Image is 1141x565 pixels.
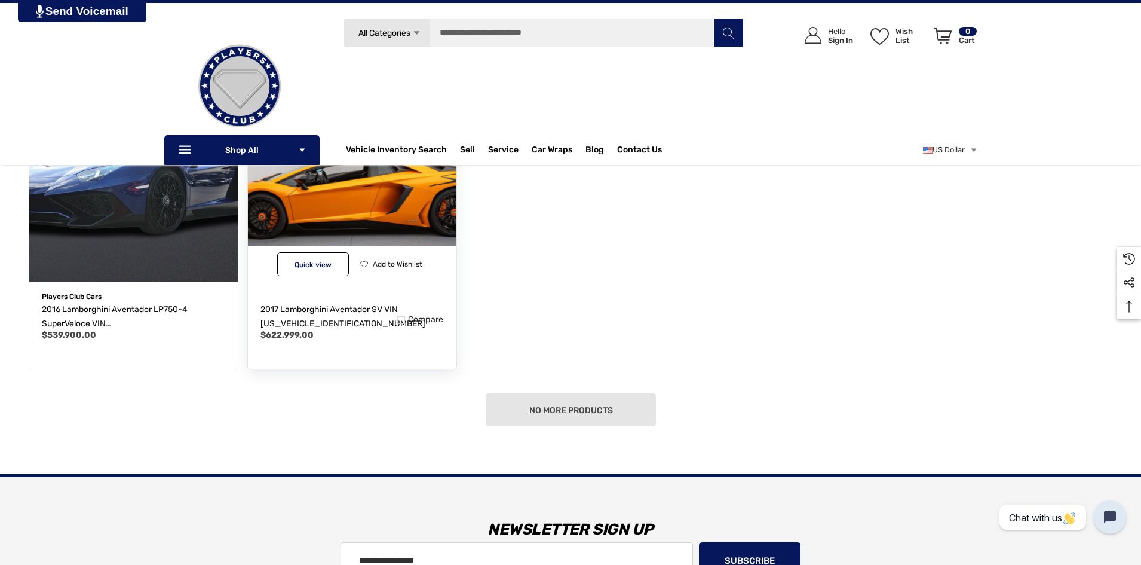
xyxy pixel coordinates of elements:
[617,145,662,158] a: Contact Us
[36,5,44,18] img: PjwhLS0gR2VuZXJhdG9yOiBHcmF2aXQuaW8gLS0+PHN2ZyB4bWxucz0iaHR0cDovL3d3dy53My5vcmcvMjAwMC9zdmciIHhtb...
[713,18,743,48] button: Search
[460,138,488,162] a: Sell
[959,36,977,45] p: Cart
[828,36,853,45] p: Sign In
[870,28,889,45] svg: Wish List
[248,74,456,282] a: 2017 Lamborghini Aventador SV VIN ZHWUC3ZD3HLA05312,$622,999.00
[791,15,859,56] a: Sign in
[923,138,978,162] a: USD
[155,512,986,548] h3: Newsletter Sign Up
[373,260,422,268] span: Add to Wishlist
[42,304,207,343] span: 2016 Lamborghini Aventador LP750-4 SuperVeloce VIN [US_VEHICLE_IDENTIFICATION_NUMBER]
[237,63,467,292] img: For Sale 2017 Lamborghini Aventador SV VIN ZHWUC3ZD3HLA05312
[24,393,1117,426] nav: pagination
[346,145,447,158] a: Vehicle Inventory Search
[934,28,952,44] svg: Review Your Cart
[532,145,572,158] span: Car Wraps
[532,138,585,162] a: Car Wraps
[928,15,978,62] a: Cart with 0 items
[895,27,927,45] p: Wish List
[42,289,225,304] p: Players Club Cars
[343,18,430,48] a: All Categories Icon Arrow Down Icon Arrow Up
[408,314,444,325] span: Compare
[260,304,425,329] span: 2017 Lamborghini Aventador SV VIN [US_VEHICLE_IDENTIFICATION_NUMBER]
[42,303,225,331] a: 2016 Lamborghini Aventador LP750-4 SuperVeloce VIN ZHWUF3ZD9GLA04400,$539,900.00
[180,26,299,146] img: Players Club | Cars For Sale
[298,146,306,154] svg: Icon Arrow Down
[585,145,604,158] a: Blog
[355,252,427,276] button: Wishlist
[29,74,238,282] img: For Sale: 2016 Lamborghini Aventador LP750-4 SuperVeloce VIN ZHWUF3ZD9GLA04400
[805,27,821,44] svg: Icon User Account
[260,303,444,331] a: 2017 Lamborghini Aventador SV VIN ZHWUC3ZD3HLA05312,$622,999.00
[260,330,314,340] span: $622,999.00
[177,143,195,157] svg: Icon Line
[358,28,410,38] span: All Categories
[828,27,853,36] p: Hello
[460,145,475,158] span: Sell
[488,145,519,158] a: Service
[42,330,96,340] span: $539,900.00
[1123,253,1135,265] svg: Recently Viewed
[295,261,332,269] span: Quick view
[164,135,320,165] p: Shop All
[412,29,421,38] svg: Icon Arrow Down
[29,74,238,282] a: 2016 Lamborghini Aventador LP750-4 SuperVeloce VIN ZHWUF3ZD9GLA04400,$539,900.00
[959,27,977,36] p: 0
[1123,277,1135,289] svg: Social Media
[277,252,349,276] button: Quick View
[1117,301,1141,313] svg: Top
[865,15,928,56] a: Wish List Wish List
